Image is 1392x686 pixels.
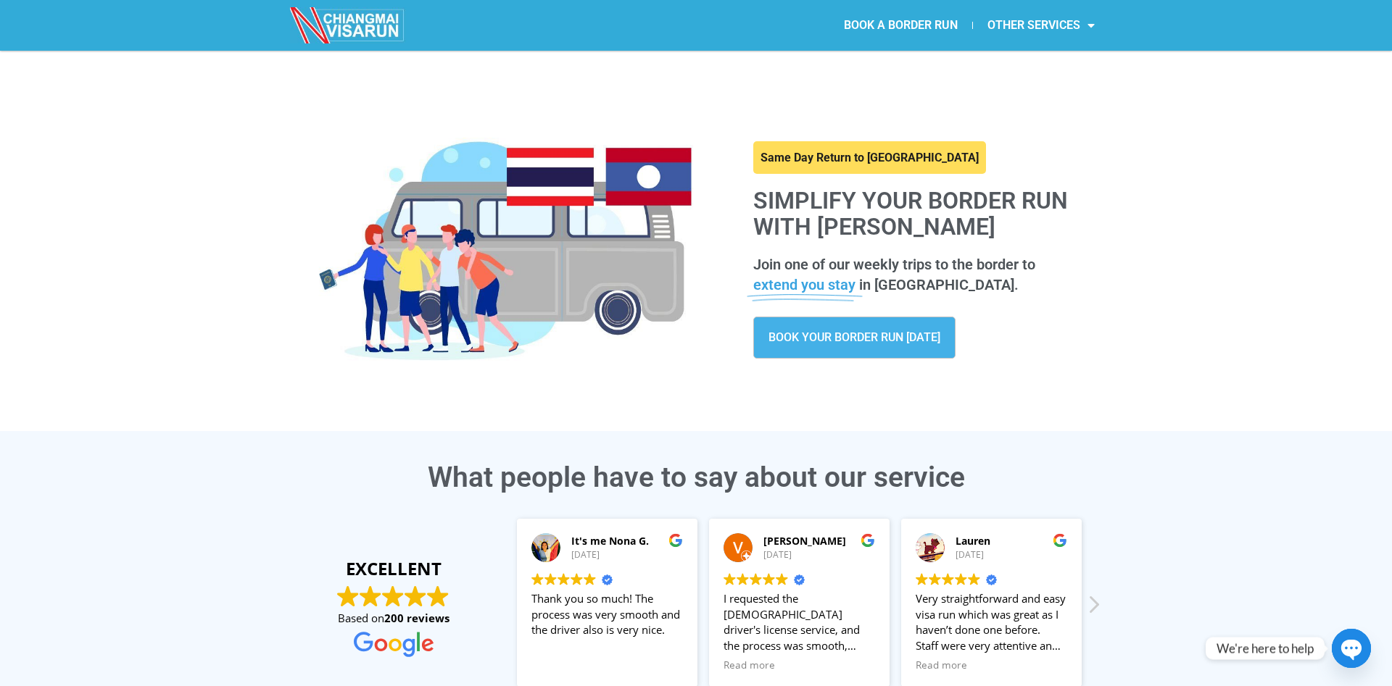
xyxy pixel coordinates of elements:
div: [DATE] [956,549,1067,561]
div: [PERSON_NAME] [763,534,875,548]
img: Google [737,573,749,585]
h1: Simplify your border run with [PERSON_NAME] [753,188,1087,239]
div: [DATE] [571,549,683,561]
img: Google [571,573,583,585]
img: Victor A profile picture [724,533,753,562]
div: It's me Nona G. [571,534,683,548]
nav: Menu [696,9,1109,42]
img: Google [916,573,928,585]
img: Google [861,533,875,548]
img: Google [1053,533,1067,548]
img: Google [427,585,449,607]
img: Google [360,585,381,607]
div: [DATE] [763,549,875,561]
img: Google [942,573,954,585]
span: in [GEOGRAPHIC_DATA]. [859,276,1019,293]
span: Based on [338,611,449,626]
div: I requested the [DEMOGRAPHIC_DATA] driver's license service, and the process was smooth, professi... [724,591,875,654]
span: BOOK YOUR BORDER RUN [DATE] [768,332,940,343]
img: Google [337,585,359,607]
strong: 200 reviews [384,611,449,625]
img: Google [544,573,557,585]
span: Join one of our weekly trips to the border to [753,256,1035,273]
img: Google [750,573,762,585]
img: Google [955,573,967,585]
img: Google [763,573,775,585]
a: OTHER SERVICES [973,9,1109,42]
img: Google [668,533,683,548]
img: Google [584,573,596,585]
div: Next review [1086,594,1101,623]
img: Google [405,585,426,607]
a: BOOK A BORDER RUN [829,9,972,42]
div: Thank you so much! The process was very smooth and the driver also is very nice. [531,591,683,654]
h3: What people have to say about our service [290,464,1102,492]
img: Google [724,573,736,585]
span: Read more [916,658,967,672]
div: Lauren [956,534,1067,548]
img: Google [382,585,404,607]
img: Google [929,573,941,585]
div: Very straightforward and easy visa run which was great as I haven’t done one before. Staff were v... [916,591,1067,654]
img: It's me Nona G. profile picture [531,533,560,562]
img: Lauren profile picture [916,533,945,562]
img: Google [354,632,434,657]
img: Google [968,573,980,585]
img: Google [776,573,788,585]
img: Google [531,573,544,585]
a: BOOK YOUR BORDER RUN [DATE] [753,317,956,359]
img: Google [558,573,570,585]
strong: EXCELLENT [304,556,482,581]
span: Read more [724,658,775,672]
